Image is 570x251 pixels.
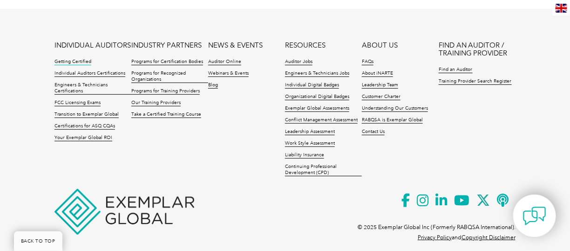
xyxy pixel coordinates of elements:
[362,105,428,112] a: Understanding Our Customers
[362,59,373,65] a: FAQs
[362,129,385,135] a: Contact Us
[54,59,91,65] a: Getting Certified
[362,94,400,100] a: Customer Charter
[285,140,335,147] a: Work Style Assessment
[418,232,516,243] p: and
[54,189,194,235] img: Exemplar Global
[285,117,358,124] a: Conflict Management Assessment
[362,117,423,124] a: RABQSA is Exemplar Global
[54,70,125,77] a: Individual Auditors Certifications
[131,88,200,95] a: Programs for Training Providers
[54,135,112,141] a: Your Exemplar Global ROI
[285,164,362,176] a: Continuing Professional Development (CPD)
[285,105,349,112] a: Exemplar Global Assessments
[285,129,335,135] a: Leadership Assessment
[131,59,203,65] a: Programs for Certification Bodies
[362,42,398,49] a: ABOUT US
[439,78,512,85] a: Training Provider Search Register
[285,70,349,77] a: Engineers & Technicians Jobs
[358,222,516,232] p: © 2025 Exemplar Global Inc (Formerly RABQSA International).
[208,70,249,77] a: Webinars & Events
[523,204,546,228] img: contact-chat.png
[362,70,393,77] a: About iNARTE
[362,82,398,89] a: Leadership Team
[461,234,516,241] a: Copyright Disclaimer
[208,42,263,49] a: NEWS & EVENTS
[54,100,101,106] a: FCC Licensing Exams
[285,59,312,65] a: Auditor Jobs
[54,42,131,49] a: INDIVIDUAL AUDITORS
[418,234,452,241] a: Privacy Policy
[208,82,218,89] a: Blog
[285,94,349,100] a: Organizational Digital Badges
[14,231,62,251] a: BACK TO TOP
[439,67,473,73] a: Find an Auditor
[285,152,324,159] a: Liability Insurance
[131,100,181,106] a: Our Training Providers
[54,82,131,95] a: Engineers & Technicians Certifications
[556,4,567,13] img: en
[54,112,119,118] a: Transition to Exemplar Global
[131,42,202,49] a: INDUSTRY PARTNERS
[285,42,326,49] a: RESOURCES
[54,123,115,130] a: Certifications for ASQ CQAs
[285,82,339,89] a: Individual Digital Badges
[439,42,516,57] a: FIND AN AUDITOR / TRAINING PROVIDER
[131,112,201,118] a: Take a Certified Training Course
[208,59,241,65] a: Auditor Online
[131,70,208,83] a: Programs for Recognized Organizations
